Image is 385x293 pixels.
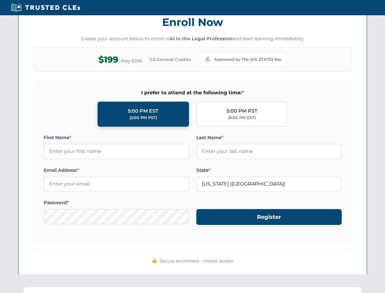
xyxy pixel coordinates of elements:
[34,13,351,32] h3: Enroll Now
[44,144,189,159] input: Enter your first name
[44,89,342,97] span: I prefer to attend at the following time:
[152,258,157,263] img: 🔒
[196,209,342,225] button: Register
[214,56,281,63] span: Approved by The [US_STATE] Bar
[44,134,189,141] label: First Name
[196,176,342,192] input: Missouri (MO)
[121,57,142,65] span: Reg $299
[160,258,233,264] span: Secure enrollment • Instant access
[98,53,118,67] span: $199
[9,3,82,12] img: Trusted CLEs
[128,107,159,115] div: 5:00 PM EST
[149,56,191,63] span: 2.0 General Credits
[169,36,233,42] strong: AI in the Legal Profession
[130,115,157,121] div: (2:00 PM PST)
[44,167,189,174] label: Email Address
[196,144,342,159] input: Enter your last name
[228,115,256,121] div: (8:00 PM EST)
[226,107,258,115] div: 5:00 PM PST
[44,176,189,192] input: Enter your email
[44,199,189,206] label: Password
[196,134,342,141] label: Last Name
[34,35,351,42] p: Create your account below to enroll in and start learning immediately.
[203,55,212,64] img: Missouri Bar
[196,167,342,174] label: State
